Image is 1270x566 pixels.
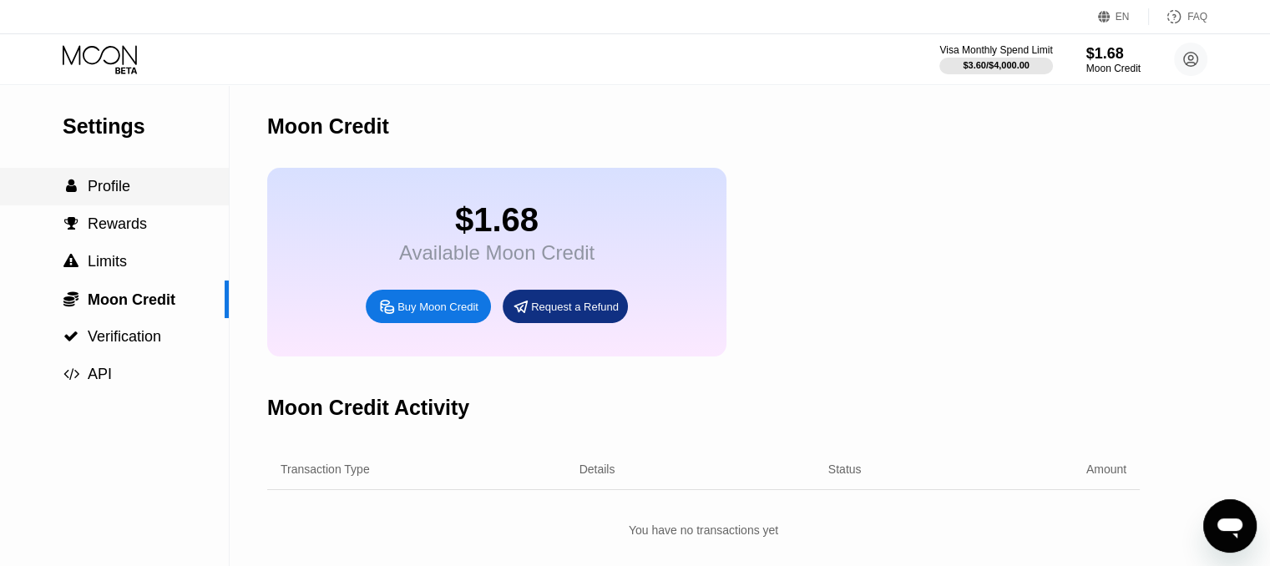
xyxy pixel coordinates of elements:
[88,215,147,232] span: Rewards
[397,300,478,314] div: Buy Moon Credit
[579,462,615,476] div: Details
[63,216,79,231] div: 
[1187,11,1207,23] div: FAQ
[281,462,370,476] div: Transaction Type
[63,366,79,382] span: 
[1149,8,1207,25] div: FAQ
[63,254,78,269] span: 
[939,44,1052,74] div: Visa Monthly Spend Limit$3.60/$4,000.00
[66,179,77,194] span: 
[399,241,595,265] div: Available Moon Credit
[63,254,79,269] div: 
[88,366,112,382] span: API
[963,60,1030,70] div: $3.60 / $4,000.00
[63,179,79,194] div: 
[1086,462,1126,476] div: Amount
[366,290,491,323] div: Buy Moon Credit
[1116,11,1130,23] div: EN
[1086,63,1141,74] div: Moon Credit
[1086,45,1141,63] div: $1.68
[88,328,161,345] span: Verification
[939,44,1052,56] div: Visa Monthly Spend Limit
[1203,499,1257,553] iframe: Button to launch messaging window
[267,515,1140,545] div: You have no transactions yet
[88,291,175,308] span: Moon Credit
[531,300,619,314] div: Request a Refund
[1098,8,1149,25] div: EN
[1086,45,1141,74] div: $1.68Moon Credit
[63,329,79,344] div: 
[63,114,229,139] div: Settings
[503,290,628,323] div: Request a Refund
[88,253,127,270] span: Limits
[267,396,469,420] div: Moon Credit Activity
[63,329,78,344] span: 
[399,201,595,239] div: $1.68
[828,462,862,476] div: Status
[267,114,389,139] div: Moon Credit
[63,291,78,307] span: 
[64,216,78,231] span: 
[88,178,130,195] span: Profile
[63,291,79,307] div: 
